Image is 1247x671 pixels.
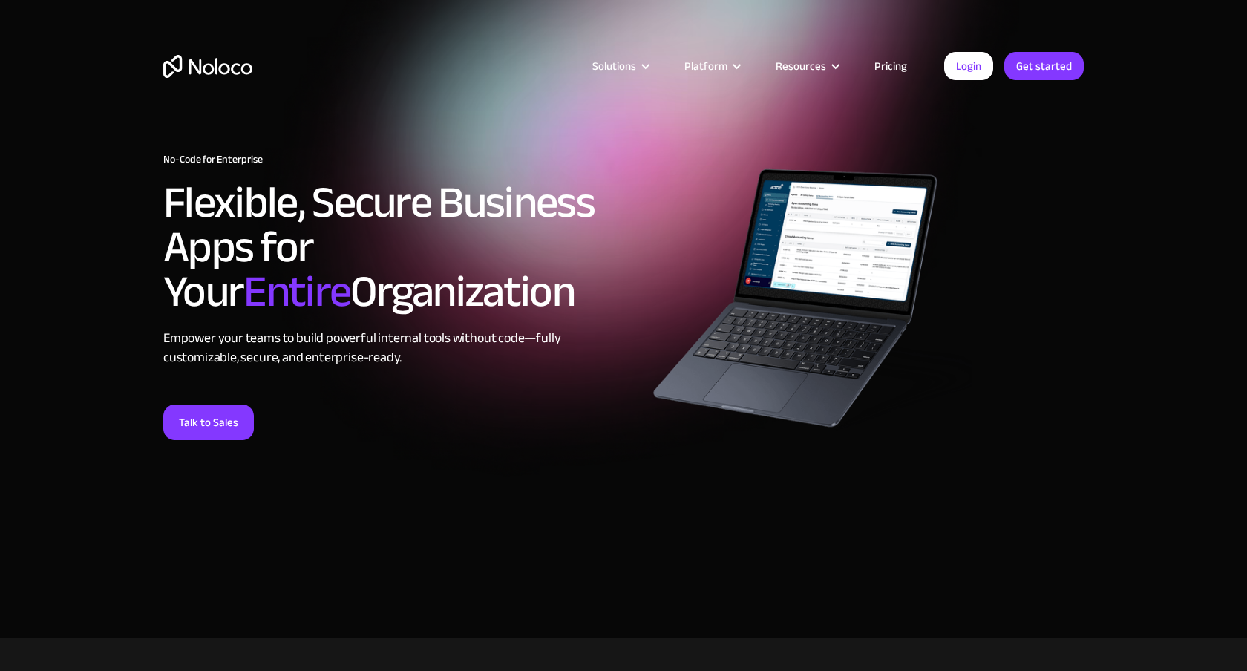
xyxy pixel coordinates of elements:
[944,52,993,80] a: Login
[684,56,727,76] div: Platform
[163,329,616,367] div: Empower your teams to build powerful internal tools without code—fully customizable, secure, and ...
[163,55,252,78] a: home
[666,56,757,76] div: Platform
[1004,52,1084,80] a: Get started
[163,180,616,314] h2: Flexible, Secure Business Apps for Your Organization
[592,56,636,76] div: Solutions
[776,56,826,76] div: Resources
[243,250,350,333] span: Entire
[574,56,666,76] div: Solutions
[757,56,856,76] div: Resources
[163,405,254,440] a: Talk to Sales
[163,154,616,166] h1: No-Code for Enterprise
[856,56,926,76] a: Pricing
